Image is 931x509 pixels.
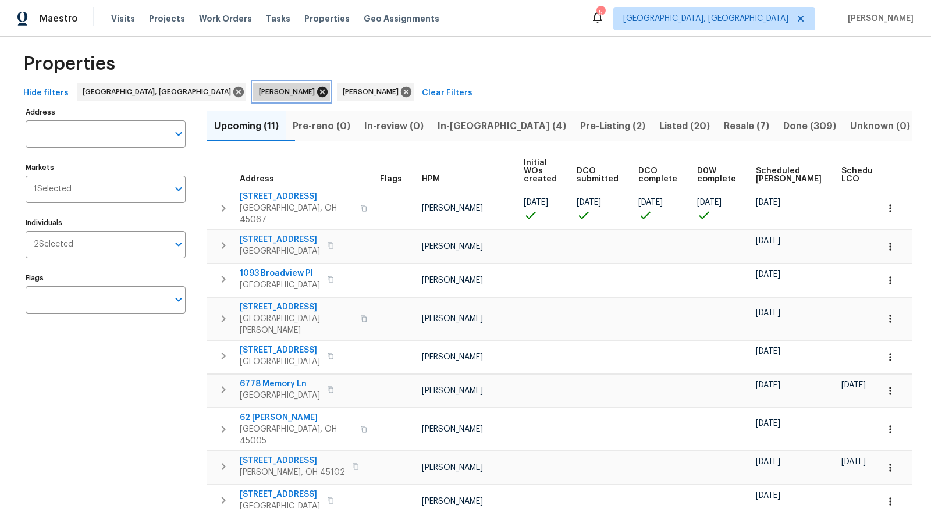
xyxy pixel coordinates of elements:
[240,175,274,183] span: Address
[783,118,836,134] span: Done (309)
[304,13,350,24] span: Properties
[756,167,822,183] span: Scheduled [PERSON_NAME]
[724,118,769,134] span: Resale (7)
[240,245,320,257] span: [GEOGRAPHIC_DATA]
[841,167,886,183] span: Scheduled LCO
[756,458,780,466] span: [DATE]
[422,175,440,183] span: HPM
[841,381,866,389] span: [DATE]
[240,301,353,313] span: [STREET_ADDRESS]
[438,118,566,134] span: In-[GEOGRAPHIC_DATA] (4)
[26,219,186,226] label: Individuals
[364,118,424,134] span: In-review (0)
[77,83,246,101] div: [GEOGRAPHIC_DATA], [GEOGRAPHIC_DATA]
[111,13,135,24] span: Visits
[240,191,353,202] span: [STREET_ADDRESS]
[577,167,619,183] span: DCO submitted
[638,198,663,207] span: [DATE]
[240,279,320,291] span: [GEOGRAPHIC_DATA]
[170,236,187,252] button: Open
[240,390,320,401] span: [GEOGRAPHIC_DATA]
[240,423,353,447] span: [GEOGRAPHIC_DATA], OH 45005
[422,243,483,251] span: [PERSON_NAME]
[293,118,350,134] span: Pre-reno (0)
[240,467,345,478] span: [PERSON_NAME], OH 45102
[240,412,353,423] span: 62 [PERSON_NAME]
[253,83,330,101] div: [PERSON_NAME]
[756,347,780,355] span: [DATE]
[638,167,677,183] span: DCO complete
[149,13,185,24] span: Projects
[240,378,320,390] span: 6778 Memory Ln
[199,13,252,24] span: Work Orders
[240,268,320,279] span: 1093 Broadview Pl
[34,184,72,194] span: 1 Selected
[422,276,483,284] span: [PERSON_NAME]
[756,492,780,500] span: [DATE]
[240,356,320,368] span: [GEOGRAPHIC_DATA]
[34,240,73,250] span: 2 Selected
[850,118,910,134] span: Unknown (0)
[240,313,353,336] span: [GEOGRAPHIC_DATA][PERSON_NAME]
[659,118,710,134] span: Listed (20)
[422,86,472,101] span: Clear Filters
[843,13,914,24] span: [PERSON_NAME]
[841,458,866,466] span: [DATE]
[23,86,69,101] span: Hide filters
[422,425,483,433] span: [PERSON_NAME]
[697,198,722,207] span: [DATE]
[422,353,483,361] span: [PERSON_NAME]
[337,83,414,101] div: [PERSON_NAME]
[364,13,439,24] span: Geo Assignments
[380,175,402,183] span: Flags
[577,198,601,207] span: [DATE]
[170,126,187,142] button: Open
[83,86,236,98] span: [GEOGRAPHIC_DATA], [GEOGRAPHIC_DATA]
[26,109,186,116] label: Address
[214,118,279,134] span: Upcoming (11)
[756,309,780,317] span: [DATE]
[343,86,403,98] span: [PERSON_NAME]
[26,164,186,171] label: Markets
[422,387,483,395] span: [PERSON_NAME]
[697,167,736,183] span: D0W complete
[40,13,78,24] span: Maestro
[756,381,780,389] span: [DATE]
[422,464,483,472] span: [PERSON_NAME]
[580,118,645,134] span: Pre-Listing (2)
[422,315,483,323] span: [PERSON_NAME]
[524,159,557,183] span: Initial WOs created
[524,198,548,207] span: [DATE]
[240,489,320,500] span: [STREET_ADDRESS]
[422,497,483,506] span: [PERSON_NAME]
[596,7,605,19] div: 5
[240,234,320,245] span: [STREET_ADDRESS]
[240,344,320,356] span: [STREET_ADDRESS]
[240,455,345,467] span: [STREET_ADDRESS]
[259,86,319,98] span: [PERSON_NAME]
[26,275,186,282] label: Flags
[756,237,780,245] span: [DATE]
[23,58,115,70] span: Properties
[240,202,353,226] span: [GEOGRAPHIC_DATA], OH 45067
[623,13,788,24] span: [GEOGRAPHIC_DATA], [GEOGRAPHIC_DATA]
[19,83,73,104] button: Hide filters
[170,291,187,308] button: Open
[422,204,483,212] span: [PERSON_NAME]
[170,181,187,197] button: Open
[756,270,780,279] span: [DATE]
[756,419,780,428] span: [DATE]
[417,83,477,104] button: Clear Filters
[266,15,290,23] span: Tasks
[756,198,780,207] span: [DATE]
